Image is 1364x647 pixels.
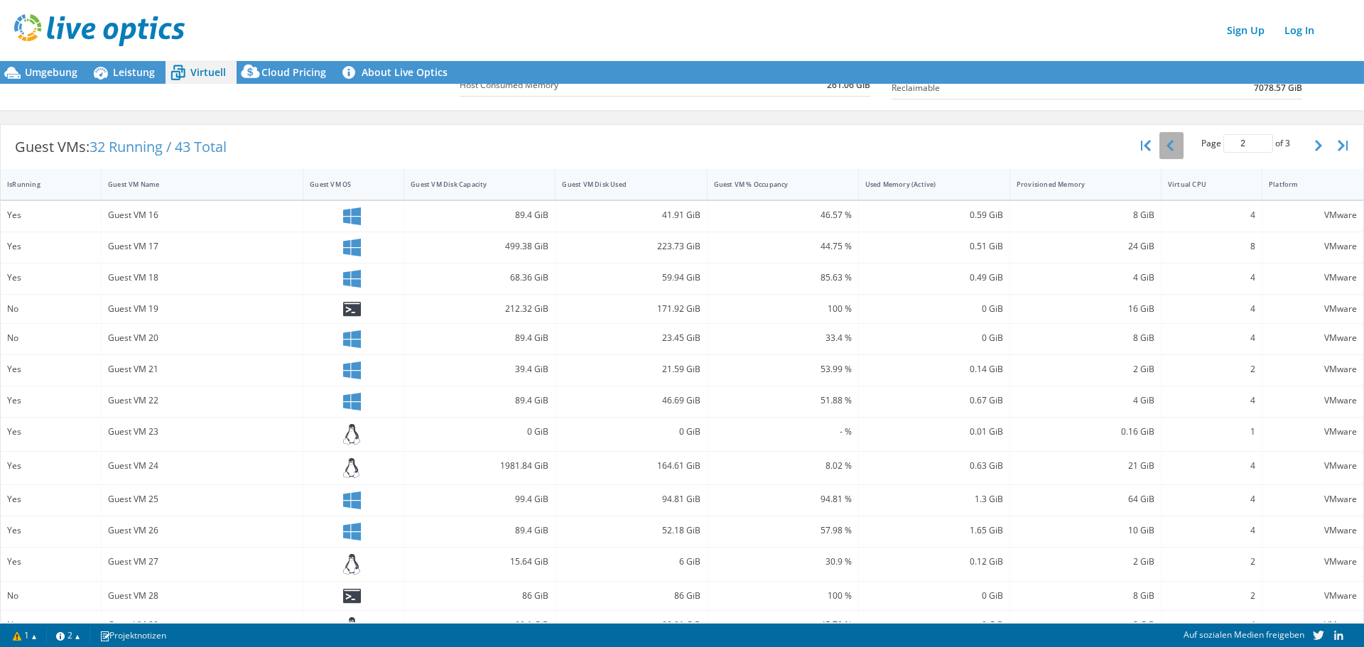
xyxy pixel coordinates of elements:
span: Virtuell [190,65,226,79]
div: Guest VM 19 [108,301,296,317]
div: IsRunning [7,180,77,189]
a: Projektnotizen [90,626,176,644]
div: VMware [1269,523,1357,538]
div: 8 GiB [1017,617,1154,633]
div: 4 GiB [1017,393,1154,408]
div: 46.57 % [714,207,852,223]
div: Guest VM 25 [108,491,296,507]
div: 0.51 GiB [865,239,1003,254]
div: 0.63 GiB [865,458,1003,474]
div: 39.4 GiB [411,361,548,377]
img: live_optics_svg.svg [14,14,185,46]
div: Guest VM 28 [108,588,296,604]
a: Sign Up [1220,20,1272,40]
div: Guest VM 26 [108,523,296,538]
div: No [7,330,94,346]
div: 8 GiB [1017,588,1154,604]
div: 4 [1168,270,1255,286]
div: 2 GiB [1017,554,1154,570]
div: 100 % [714,588,852,604]
div: Yes [7,207,94,223]
div: 57.98 % [714,523,852,538]
span: 3 [1285,137,1290,149]
div: 64 GiB [1017,491,1154,507]
div: 85.63 % [714,270,852,286]
div: 100 % [714,301,852,317]
div: 171.92 GiB [562,301,700,317]
div: Yes [7,361,94,377]
div: 53.99 % [714,361,852,377]
div: VMware [1269,491,1357,507]
div: VMware [1269,239,1357,254]
div: 4 [1168,491,1255,507]
div: Guest VM 27 [108,554,296,570]
div: VMware [1269,330,1357,346]
div: 94.81 % [714,491,852,507]
div: Yes [7,424,94,440]
div: Yes [7,458,94,474]
div: 4 [1168,617,1255,633]
div: 86 GiB [411,588,548,604]
div: 2 GiB [1017,361,1154,377]
div: Guest VM Disk Used [562,180,683,189]
div: No [7,588,94,604]
label: Reclaimable [892,81,1169,95]
div: 21 GiB [1017,458,1154,474]
div: 1.3 GiB [865,491,1003,507]
div: 1 [1168,424,1255,440]
div: 0 GiB [562,424,700,440]
div: 8 GiB [1017,207,1154,223]
div: 2 [1168,588,1255,604]
div: Virtual CPU [1168,180,1238,189]
div: VMware [1269,270,1357,286]
div: Guest VM Disk Capacity [411,180,531,189]
div: - % [714,424,852,440]
div: 0.49 GiB [865,270,1003,286]
div: VMware [1269,554,1357,570]
div: VMware [1269,207,1357,223]
div: Guest VM OS [310,180,380,189]
div: Guest VM Name [108,180,279,189]
div: Yes [7,270,94,286]
div: 89.4 GiB [411,207,548,223]
div: VMware [1269,393,1357,408]
div: No [7,301,94,317]
div: Used Memory (Active) [865,180,986,189]
div: 0.67 GiB [865,393,1003,408]
a: About Live Optics [337,61,458,84]
div: 21.59 GiB [562,361,700,377]
a: Log In [1277,20,1321,40]
div: Guest VM 17 [108,239,296,254]
div: 90.01 GiB [562,617,700,633]
div: 0 GiB [865,617,1003,633]
span: Page of [1201,134,1290,153]
div: 46.69 GiB [562,393,700,408]
span: Auf sozialen Medien freigeben [1184,629,1304,641]
div: Yes [7,523,94,538]
div: VMware [1269,301,1357,317]
div: 4 [1168,523,1255,538]
div: 499.38 GiB [411,239,548,254]
div: 2 [1168,361,1255,377]
div: Guest VM 16 [108,207,296,223]
div: 99.1 GiB [411,617,548,633]
div: Provisioned Memory [1017,180,1137,189]
div: VMware [1269,588,1357,604]
div: 33.4 % [714,330,852,346]
div: Guest VM 24 [108,458,296,474]
span: Umgebung [25,65,77,79]
div: 0 GiB [865,588,1003,604]
div: 89.4 GiB [411,330,548,346]
div: 4 [1168,393,1255,408]
div: 0.14 GiB [865,361,1003,377]
div: 16 GiB [1017,301,1154,317]
span: Leistung [113,65,155,79]
div: 30.9 % [714,554,852,570]
div: Guest VM % Occupancy [714,180,835,189]
div: 0 GiB [865,330,1003,346]
div: Guest VM 21 [108,361,296,377]
div: 8 [1168,239,1255,254]
div: 44.75 % [714,239,852,254]
div: 4 [1168,301,1255,317]
b: 261.06 GiB [827,78,870,92]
